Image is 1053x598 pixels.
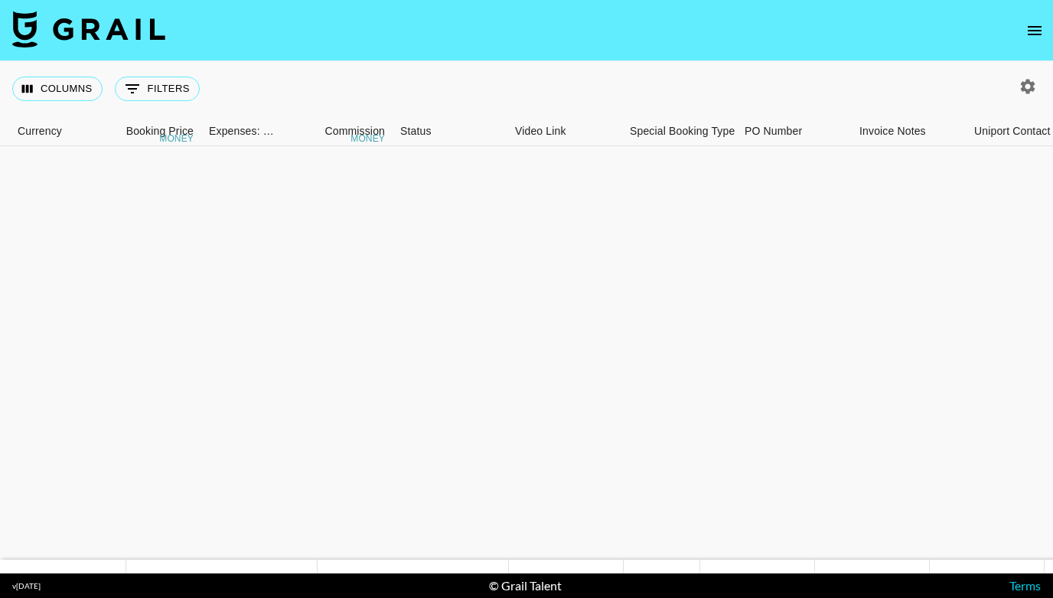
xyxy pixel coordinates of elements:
div: Special Booking Type [622,116,737,146]
a: Terms [1009,578,1041,593]
div: Video Link [507,116,622,146]
img: Grail Talent [12,11,165,47]
div: Expenses: Remove Commission? [209,116,275,146]
div: Currency [10,116,86,146]
div: money [159,134,194,143]
div: © Grail Talent [489,578,562,593]
div: Status [400,116,432,146]
button: Show filters [115,77,200,101]
div: v [DATE] [12,581,41,591]
div: Currency [18,116,62,146]
div: PO Number [737,116,852,146]
div: Commission [324,116,385,146]
div: Status [393,116,507,146]
div: money [350,134,385,143]
button: open drawer [1019,15,1050,46]
div: Invoice Notes [852,116,967,146]
div: Expenses: Remove Commission? [201,116,278,146]
div: PO Number [745,116,802,146]
div: Invoice Notes [859,116,926,146]
div: Booking Price [126,116,194,146]
div: Video Link [515,116,566,146]
button: Select columns [12,77,103,101]
div: Special Booking Type [630,116,735,146]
